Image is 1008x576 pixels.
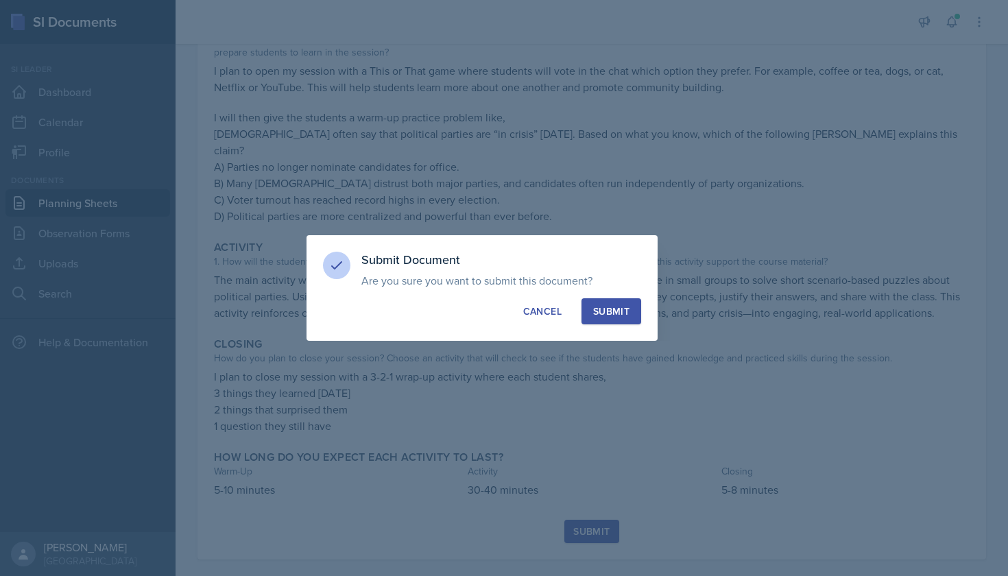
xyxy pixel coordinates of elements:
[581,298,641,324] button: Submit
[512,298,573,324] button: Cancel
[361,252,641,268] h3: Submit Document
[523,304,562,318] div: Cancel
[361,274,641,287] p: Are you sure you want to submit this document?
[593,304,629,318] div: Submit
